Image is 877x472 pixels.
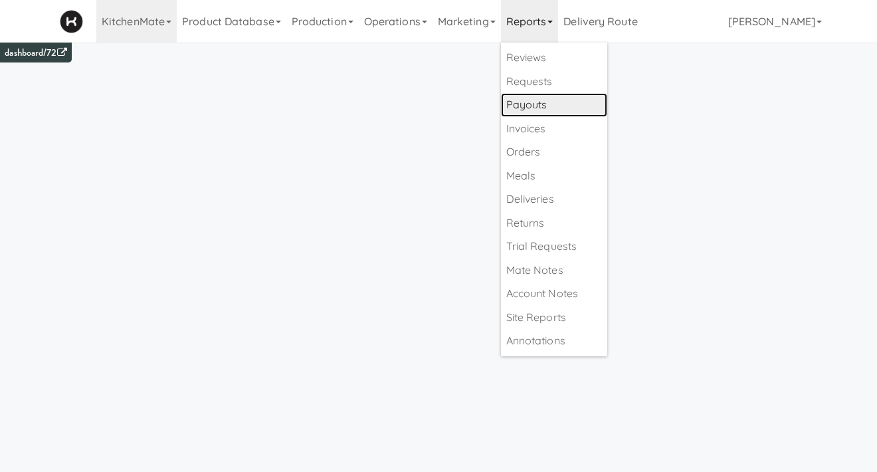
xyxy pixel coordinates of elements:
a: Reviews [501,46,607,70]
a: Orders [501,140,607,164]
a: Account Notes [501,282,607,306]
a: dashboard/72 [5,46,66,60]
a: Annotations [501,329,607,353]
a: Mate Notes [501,259,607,283]
a: Trial Requests [501,235,607,259]
img: Micromart [60,10,83,33]
a: Invoices [501,117,607,141]
a: Returns [501,211,607,235]
a: Payouts [501,93,607,117]
a: Requests [501,70,607,94]
a: Meals [501,164,607,188]
a: Deliveries [501,187,607,211]
a: Site Reports [501,306,607,330]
